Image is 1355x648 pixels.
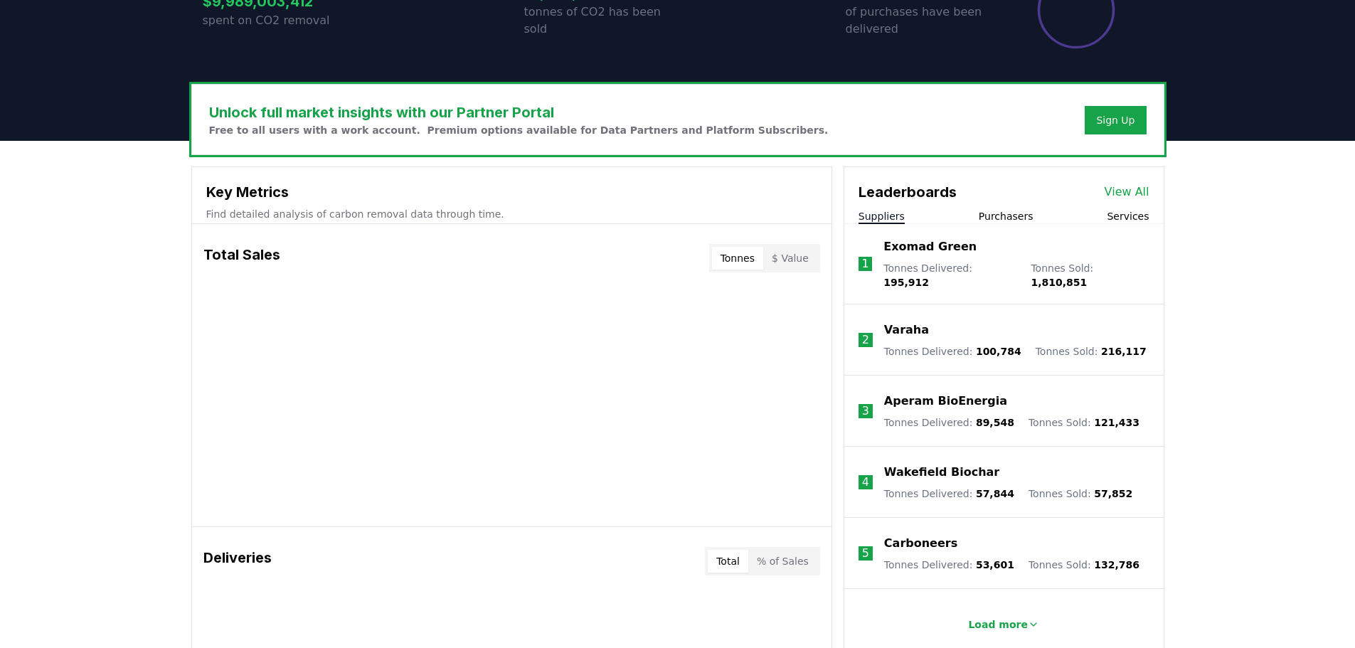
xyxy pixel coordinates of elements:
h3: Leaderboards [859,181,957,203]
p: 5 [862,545,869,562]
button: Suppliers [859,209,905,223]
p: Tonnes Delivered : [883,261,1016,290]
h3: Total Sales [203,244,280,272]
h3: Deliveries [203,547,272,575]
p: 2 [862,331,869,349]
p: spent on CO2 removal [203,12,356,29]
h3: Key Metrics [206,181,817,203]
span: 1,810,851 [1031,277,1087,288]
p: 3 [862,403,869,420]
a: Sign Up [1096,113,1135,127]
a: Wakefield Biochar [884,464,999,481]
span: 89,548 [976,417,1014,428]
span: 216,117 [1101,346,1147,357]
a: Varaha [884,322,929,339]
span: 57,852 [1094,488,1132,499]
h3: Unlock full market insights with our Partner Portal [209,102,829,123]
p: Tonnes Delivered : [884,415,1014,430]
p: Tonnes Delivered : [884,558,1014,572]
p: of purchases have been delivered [846,4,999,38]
p: Tonnes Sold : [1036,344,1147,358]
button: Sign Up [1085,106,1146,134]
a: View All [1105,184,1149,201]
p: Tonnes Delivered : [884,487,1014,501]
span: 100,784 [976,346,1021,357]
button: Purchasers [979,209,1033,223]
span: 53,601 [976,559,1014,570]
button: $ Value [763,247,817,270]
button: Services [1107,209,1149,223]
p: Tonnes Sold : [1029,487,1132,501]
button: Total [708,550,748,573]
p: tonnes of CO2 has been sold [524,4,678,38]
a: Carboneers [884,535,957,552]
p: 4 [862,474,869,491]
span: 121,433 [1094,417,1139,428]
button: Load more [957,610,1051,639]
p: Tonnes Sold : [1029,558,1139,572]
span: 132,786 [1094,559,1139,570]
p: Tonnes Delivered : [884,344,1021,358]
span: 57,844 [976,488,1014,499]
p: 1 [861,255,868,272]
button: Tonnes [712,247,763,270]
p: Tonnes Sold : [1029,415,1139,430]
p: Load more [968,617,1028,632]
a: Exomad Green [883,238,977,255]
button: % of Sales [748,550,817,573]
p: Free to all users with a work account. Premium options available for Data Partners and Platform S... [209,123,829,137]
p: Find detailed analysis of carbon removal data through time. [206,207,817,221]
a: Aperam BioEnergia [884,393,1007,410]
p: Tonnes Sold : [1031,261,1149,290]
span: 195,912 [883,277,929,288]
